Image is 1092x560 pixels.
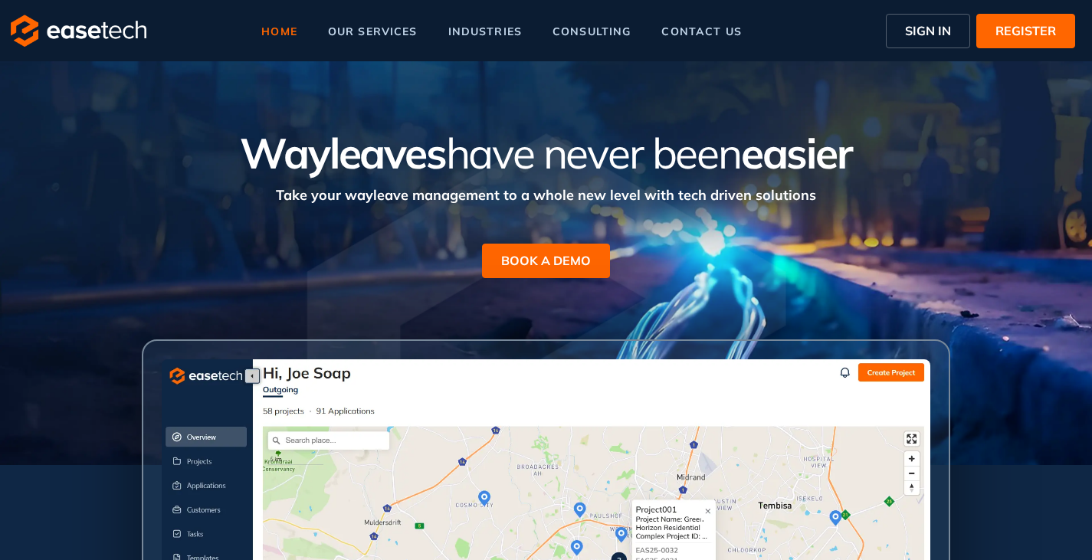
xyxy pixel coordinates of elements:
[482,244,610,278] button: BOOK A DEMO
[11,15,146,47] img: logo
[501,251,591,270] span: BOOK A DEMO
[976,14,1075,48] button: REGISTER
[741,126,852,179] span: easier
[553,26,631,37] span: consulting
[106,177,987,205] div: Take your wayleave management to a whole new level with tech driven solutions
[661,26,741,37] span: contact us
[886,14,970,48] button: SIGN IN
[261,26,297,37] span: home
[995,21,1056,40] span: REGISTER
[448,26,522,37] span: industries
[446,126,741,179] span: have never been
[905,21,951,40] span: SIGN IN
[328,26,418,37] span: our services
[240,126,445,179] span: Wayleaves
